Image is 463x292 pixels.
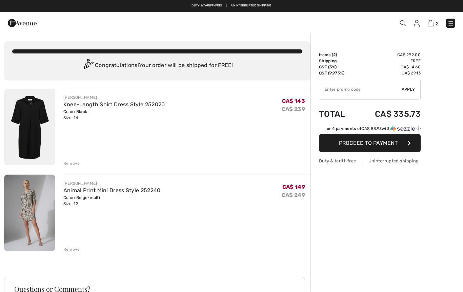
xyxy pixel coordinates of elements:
td: Items ( ) [319,52,356,58]
s: CA$ 239 [282,106,305,112]
div: Congratulations! Your order will be shipped for FREE! [12,59,302,72]
div: Remove [63,246,80,252]
span: CA$ 143 [282,98,305,104]
td: CA$ 335.73 [356,103,421,126]
img: 1ère Avenue [8,16,37,30]
a: 2 [428,19,438,27]
td: GST (5%) [319,64,356,70]
div: [PERSON_NAME] [63,94,165,100]
td: Total [319,103,356,126]
div: Color: Beige/multi Size: 12 [63,195,161,207]
div: or 4 payments ofCA$ 83.93withSezzle Click to learn more about Sezzle [319,126,421,134]
img: Shopping Bag [428,20,434,26]
s: CA$ 249 [282,192,305,198]
div: Remove [63,160,80,166]
td: CA$ 14.60 [356,64,421,70]
div: Duty & tariff-free | Uninterrupted shipping [319,158,421,164]
span: 2 [333,52,336,57]
span: CA$ 149 [282,184,305,190]
td: CA$ 292.00 [356,52,421,58]
div: Color: Black Size: 14 [63,109,165,121]
a: Knee-Length Shirt Dress Style 252020 [63,101,165,108]
img: Congratulation2.svg [81,59,95,72]
div: or 4 payments of with [327,126,421,132]
img: My Info [414,20,420,27]
button: Proceed to Payment [319,134,421,152]
input: Promo code [319,79,402,99]
span: Apply [402,86,415,92]
a: 1ère Avenue [8,19,37,26]
img: Knee-Length Shirt Dress Style 252020 [4,89,55,165]
td: QST (9.975%) [319,70,356,76]
span: 2 [435,21,438,26]
span: CA$ 83.93 [361,126,382,131]
td: CA$ 29.13 [356,70,421,76]
img: Search [400,20,406,26]
td: Shipping [319,58,356,64]
td: Free [356,58,421,64]
div: [PERSON_NAME] [63,180,161,186]
img: Animal Print Mini Dress Style 252240 [4,175,55,251]
span: Proceed to Payment [339,140,398,146]
a: Animal Print Mini Dress Style 252240 [63,187,161,194]
img: Sezzle [391,126,415,132]
img: Menu [447,20,454,27]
